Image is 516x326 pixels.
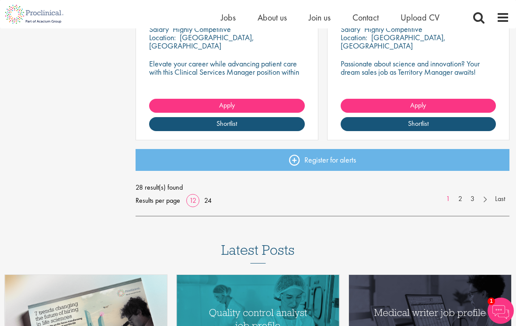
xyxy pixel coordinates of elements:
[341,32,446,51] p: [GEOGRAPHIC_DATA], [GEOGRAPHIC_DATA]
[364,24,422,34] p: Highly Competitive
[136,194,180,207] span: Results per page
[201,196,215,205] a: 24
[309,12,331,23] a: Join us
[221,243,295,264] h3: Latest Posts
[149,32,254,51] p: [GEOGRAPHIC_DATA], [GEOGRAPHIC_DATA]
[149,59,305,84] p: Elevate your career while advancing patient care with this Clinical Services Manager position wit...
[341,59,496,76] p: Passionate about science and innovation? Your dream sales job as Territory Manager awaits!
[149,117,305,131] a: Shortlist
[341,32,367,42] span: Location:
[136,181,509,194] span: 28 result(s) found
[341,24,360,34] span: Salary
[186,196,199,205] a: 12
[454,194,467,204] a: 2
[341,99,496,113] a: Apply
[149,32,176,42] span: Location:
[491,194,509,204] a: Last
[401,12,439,23] a: Upload CV
[442,194,454,204] a: 1
[488,298,495,305] span: 1
[149,24,169,34] span: Salary
[173,24,231,34] p: Highly Competitive
[466,194,479,204] a: 3
[149,99,305,113] a: Apply
[219,101,235,110] span: Apply
[136,149,509,171] a: Register for alerts
[258,12,287,23] a: About us
[410,101,426,110] span: Apply
[352,12,379,23] a: Contact
[221,12,236,23] a: Jobs
[341,117,496,131] a: Shortlist
[488,298,514,324] img: Chatbot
